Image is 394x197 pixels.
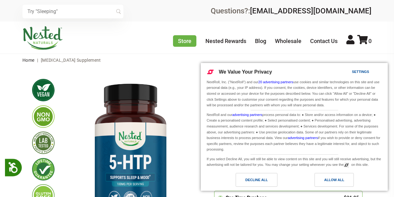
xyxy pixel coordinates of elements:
span: [MEDICAL_DATA] Supplement [41,58,101,63]
a: Nested Rewards [205,38,246,44]
a: [EMAIL_ADDRESS][DOMAIN_NAME] [250,7,372,15]
div: NextRoll, Inc. ("NextRoll") and our use cookies and similar technologies on this site and use per... [205,79,383,109]
a: Home [22,58,35,63]
div: Allow All [324,176,344,183]
img: thirdpartytested [32,132,55,154]
div: Decline All [245,176,268,183]
a: Allow All [294,173,384,190]
div: If you select Decline All, you will still be able to view content on this site and you will still... [205,155,383,168]
input: Try "Sleeping" [22,5,123,18]
div: NextRoll and our process personal data to: ● Store and/or access information on a device; ● Creat... [205,110,383,153]
img: Nested Naturals [22,26,63,50]
span: 0 [368,38,372,44]
a: Wholesale [275,38,301,44]
a: 0 [357,38,372,44]
span: | [36,58,40,63]
a: 20 advertising partners [258,80,293,84]
a: Settings [341,67,356,78]
img: gmofree [32,105,55,128]
a: Decline All [204,173,294,190]
a: Contact Us [310,38,338,44]
a: Store [173,35,196,47]
a: advertising partners [288,136,318,140]
div: Settings [352,68,369,75]
div: Questions?: [211,7,372,15]
nav: breadcrumbs [22,54,372,66]
img: vegan [32,79,55,101]
span: We Value Your Privacy [219,69,272,74]
a: Blog [255,38,266,44]
a: advertising partners [232,113,262,117]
